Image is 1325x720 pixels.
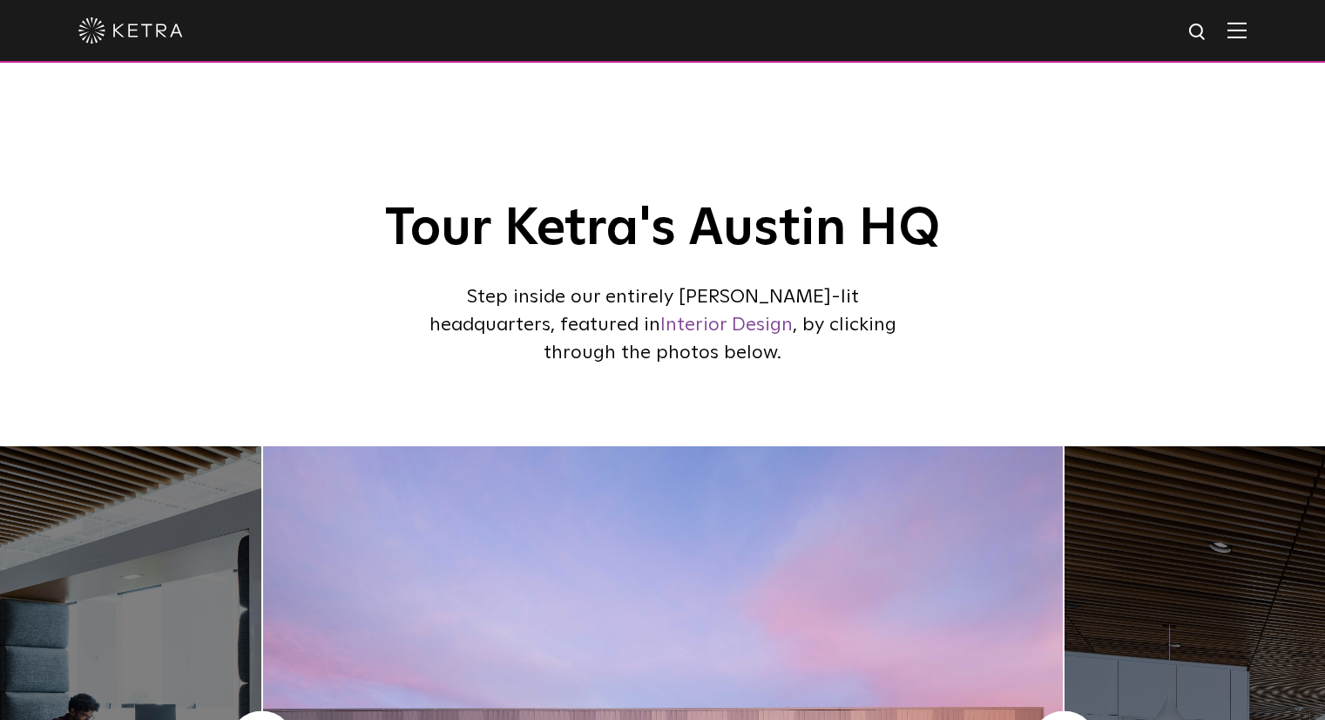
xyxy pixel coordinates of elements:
[345,200,981,258] h2: Tour Ketra's Austin HQ
[428,284,898,368] p: Step inside our entirely [PERSON_NAME]-lit headquarters, featured in , by clicking through the ph...
[1187,22,1209,44] img: search icon
[1227,22,1247,38] img: Hamburger%20Nav.svg
[78,17,183,44] img: ketra-logo-2019-white
[660,316,793,335] a: Interior Design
